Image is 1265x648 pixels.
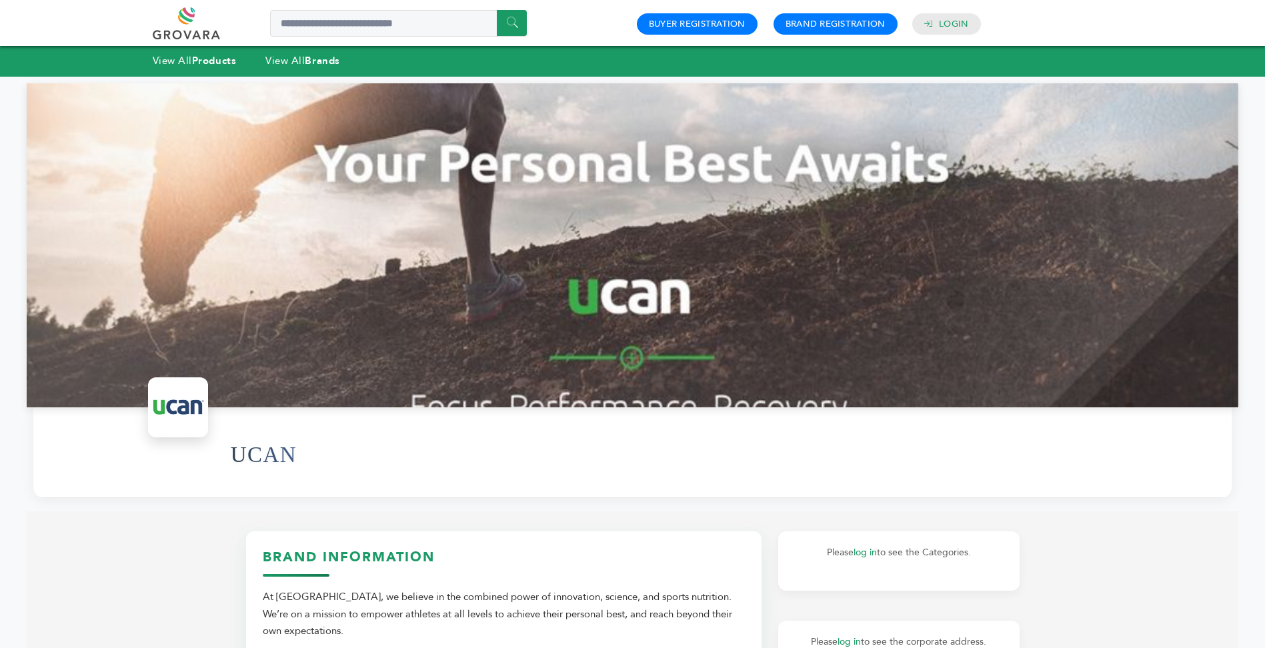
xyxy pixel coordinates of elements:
[265,54,340,67] a: View AllBrands
[192,54,236,67] strong: Products
[263,548,745,577] h3: Brand Information
[305,54,339,67] strong: Brands
[838,635,861,648] a: log in
[263,589,745,640] div: At [GEOGRAPHIC_DATA], we believe in the combined power of innovation, science, and sports nutriti...
[151,381,205,434] img: UCAN Logo
[939,18,968,30] a: Login
[792,545,1006,561] p: Please to see the Categories.
[270,10,527,37] input: Search a product or brand...
[231,422,297,487] h1: UCAN
[153,54,237,67] a: View AllProducts
[854,546,877,559] a: log in
[786,18,886,30] a: Brand Registration
[649,18,746,30] a: Buyer Registration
